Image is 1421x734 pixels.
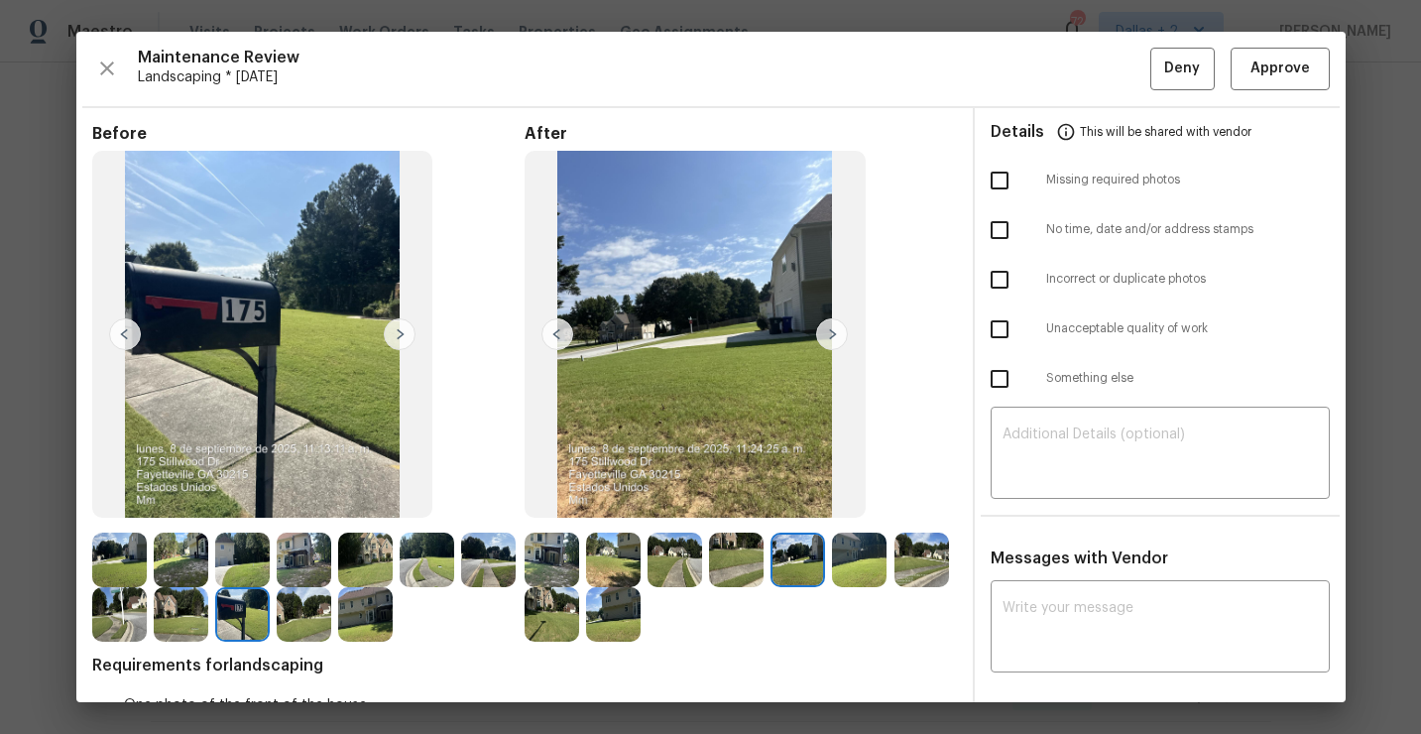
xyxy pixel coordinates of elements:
[975,156,1346,205] div: Missing required photos
[975,255,1346,305] div: Incorrect or duplicate photos
[816,318,848,350] img: right-chevron-button-url
[124,695,957,715] li: One photo of the front of the house
[109,318,141,350] img: left-chevron-button-url
[138,48,1150,67] span: Maintenance Review
[975,205,1346,255] div: No time, date and/or address stamps
[384,318,415,350] img: right-chevron-button-url
[92,124,525,144] span: Before
[1046,221,1330,238] span: No time, date and/or address stamps
[138,67,1150,87] span: Landscaping * [DATE]
[525,124,957,144] span: After
[1046,320,1330,337] span: Unacceptable quality of work
[1080,108,1251,156] span: This will be shared with vendor
[1046,271,1330,288] span: Incorrect or duplicate photos
[1250,57,1310,81] span: Approve
[975,305,1346,354] div: Unacceptable quality of work
[975,354,1346,404] div: Something else
[1231,48,1330,90] button: Approve
[1046,172,1330,188] span: Missing required photos
[991,108,1044,156] span: Details
[1046,370,1330,387] span: Something else
[1150,48,1215,90] button: Deny
[92,656,957,675] span: Requirements for landscaping
[991,550,1168,566] span: Messages with Vendor
[1164,57,1200,81] span: Deny
[541,318,573,350] img: left-chevron-button-url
